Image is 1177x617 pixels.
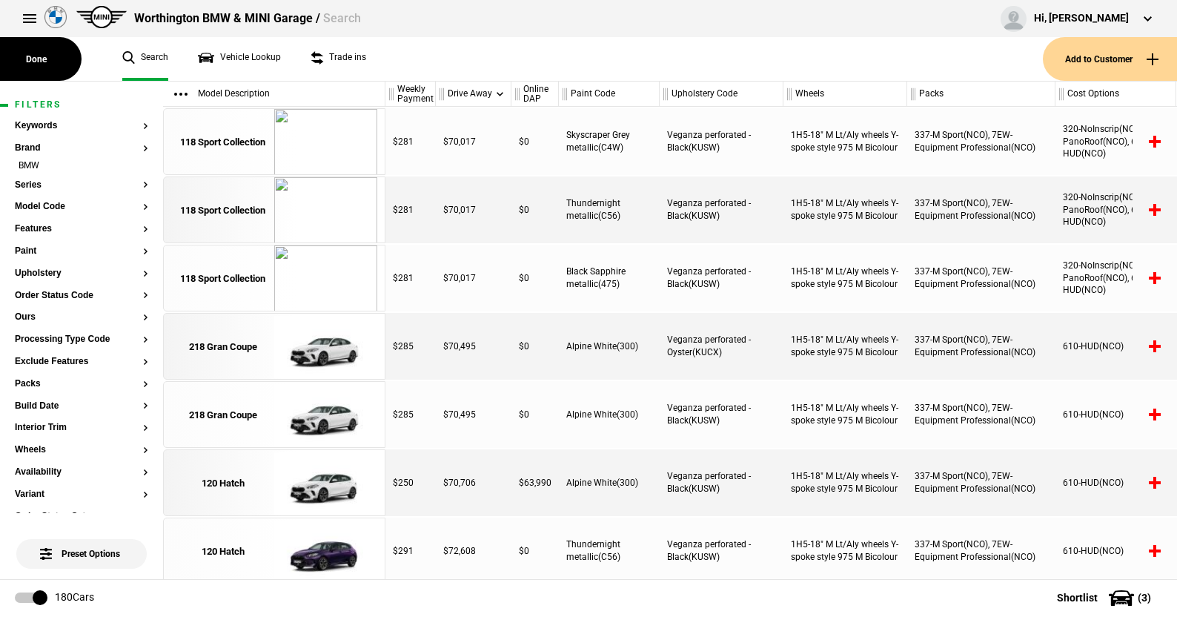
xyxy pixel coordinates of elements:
div: Alpine White(300) [559,381,660,448]
a: 218 Gran Coupe [171,382,274,449]
section: Wheels [15,445,148,467]
div: Veganza perforated - Black(KUSW) [660,449,783,516]
div: Packs [907,82,1055,107]
button: Brand [15,143,148,154]
div: $72,608 [436,518,511,584]
button: Packs [15,379,148,389]
span: Shortlist [1057,593,1098,603]
div: 337-M Sport(NCO), 7EW-Equipment Professional(NCO) [907,108,1055,175]
div: $70,017 [436,245,511,311]
img: cosySec [274,177,377,244]
div: Hi, [PERSON_NAME] [1034,11,1129,26]
div: Veganza perforated - Black(KUSW) [660,176,783,243]
a: 118 Sport Collection [171,177,274,244]
button: Processing Type Code [15,334,148,345]
button: Keywords [15,121,148,131]
div: Black Sapphire metallic(475) [559,245,660,311]
div: 118 Sport Collection [180,136,265,149]
section: Model Code [15,202,148,224]
div: 337-M Sport(NCO), 7EW-Equipment Professional(NCO) [907,313,1055,380]
img: cosySec [274,518,377,585]
div: $281 [385,176,436,243]
div: $70,017 [436,108,511,175]
div: 218 Gran Coupe [189,340,257,354]
div: $250 [385,449,436,516]
div: 1H5-18" M Lt/Aly wheels Y-spoke style 975 M Bicolour [783,176,907,243]
button: Add to Customer [1043,37,1177,81]
div: $0 [511,108,559,175]
section: Upholstery [15,268,148,291]
div: 320-NoInscrip(NCO), 402-PanoRoof(NCO), 610-HUD(NCO) [1055,245,1176,311]
div: $0 [511,313,559,380]
div: 337-M Sport(NCO), 7EW-Equipment Professional(NCO) [907,381,1055,448]
div: Cost Options [1055,82,1176,107]
div: $0 [511,245,559,311]
span: Preset Options [43,530,120,559]
div: Paint Code [559,82,659,107]
div: $0 [511,381,559,448]
section: Exclude Features [15,357,148,379]
img: mini.png [76,6,127,28]
img: cosySec [274,245,377,312]
section: Paint [15,246,148,268]
div: Veganza perforated - Black(KUSW) [660,518,783,584]
button: Availability [15,467,148,478]
div: Wheels [783,82,906,107]
div: Alpine White(300) [559,313,660,380]
button: Features [15,224,148,234]
span: Search [323,11,361,25]
div: $63,990 [511,449,559,516]
div: Upholstery Code [660,82,783,107]
img: bmw.png [44,6,67,28]
section: Order Status Category [15,512,148,534]
button: Variant [15,489,148,500]
div: $285 [385,313,436,380]
div: 320-NoInscrip(NCO), 402-PanoRoof(NCO), 610-HUD(NCO) [1055,108,1176,175]
a: Trade ins [311,37,366,81]
div: 120 Hatch [202,545,245,558]
div: 337-M Sport(NCO), 7EW-Equipment Professional(NCO) [907,176,1055,243]
div: 118 Sport Collection [180,272,265,286]
a: 218 Gran Coupe [171,314,274,380]
section: Build Date [15,401,148,423]
button: Series [15,180,148,191]
div: 218 Gran Coupe [189,409,257,422]
div: $0 [511,518,559,584]
img: cosySec [274,382,377,449]
div: $70,706 [436,449,511,516]
div: Veganza perforated - Black(KUSW) [660,108,783,175]
div: 610-HUD(NCO) [1055,518,1176,584]
section: Series [15,180,148,202]
section: Processing Type Code [15,334,148,357]
button: Upholstery [15,268,148,279]
a: Vehicle Lookup [198,37,281,81]
div: $285 [385,381,436,448]
div: 118 Sport Collection [180,204,265,217]
button: Wheels [15,445,148,455]
a: 118 Sport Collection [171,245,274,312]
div: 1H5-18" M Lt/Aly wheels Y-spoke style 975 M Bicolour [783,313,907,380]
a: Search [122,37,168,81]
div: 1H5-18" M Lt/Aly wheels Y-spoke style 975 M Bicolour [783,518,907,584]
div: $281 [385,108,436,175]
button: Paint [15,246,148,257]
div: 1H5-18" M Lt/Aly wheels Y-spoke style 975 M Bicolour [783,245,907,311]
button: Exclude Features [15,357,148,367]
img: cosySec [274,109,377,176]
div: 610-HUD(NCO) [1055,449,1176,516]
div: Veganza perforated - Oyster(KUCX) [660,313,783,380]
button: Order Status Code [15,291,148,301]
div: 1H5-18" M Lt/Aly wheels Y-spoke style 975 M Bicolour [783,381,907,448]
div: Model Description [163,82,385,107]
button: Interior Trim [15,423,148,433]
div: Veganza perforated - Black(KUSW) [660,381,783,448]
section: Interior Trim [15,423,148,445]
div: 610-HUD(NCO) [1055,381,1176,448]
div: Thundernight metallic(C56) [559,518,660,584]
div: Drive Away [436,82,511,107]
div: 337-M Sport(NCO), 7EW-Equipment Professional(NCO) [907,449,1055,516]
div: 337-M Sport(NCO), 7EW-Equipment Professional(NCO) [907,245,1055,311]
div: Alpine White(300) [559,449,660,516]
button: Shortlist(3) [1035,579,1177,616]
div: 610-HUD(NCO) [1055,313,1176,380]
